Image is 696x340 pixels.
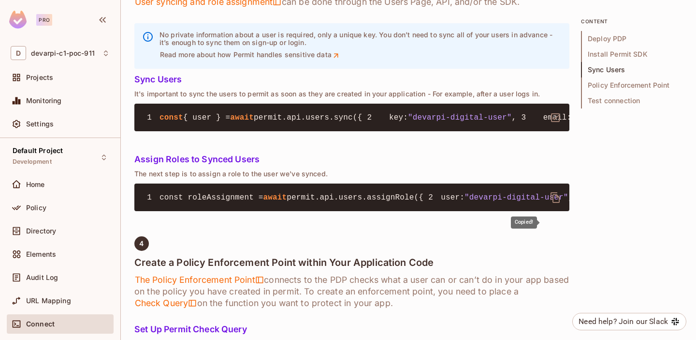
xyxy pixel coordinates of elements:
[26,181,45,188] span: Home
[134,274,264,286] span: The Policy Enforcement Point
[544,106,567,129] button: delete
[31,49,95,57] span: Workspace: devarpi-c1-poc-911
[159,31,562,46] p: No private information about a user is required, only a unique key. You don’t need to sync all of...
[134,75,569,84] h5: Sync Users
[579,316,668,327] div: Need help? Join our Slack
[134,170,569,178] p: The next step is to assign a role to the user we've synced.
[134,297,197,309] span: Check Query
[263,193,287,202] span: await
[159,113,183,122] span: const
[362,112,379,124] span: 2
[26,297,71,305] span: URL Mapping
[544,186,567,209] button: delete
[516,112,534,124] span: 3
[464,193,568,202] span: "devarpi-digital-user"
[11,46,26,60] span: D
[287,193,423,202] span: permit.api.users.assignRole({
[183,113,231,122] span: { user } =
[142,192,159,203] span: 1
[389,113,403,122] span: key
[134,90,569,98] p: It's important to sync the users to permit as soon as they are created in your application - For ...
[423,192,441,203] span: 2
[26,204,46,212] span: Policy
[254,113,362,122] span: permit.api.users.sync({
[403,113,408,122] span: :
[408,113,512,122] span: "devarpi-digital-user"
[139,240,144,247] span: 4
[230,113,254,122] span: await
[134,325,569,334] h5: Set Up Permit Check Query
[134,155,569,164] h5: Assign Roles to Synced Users
[511,113,516,122] span: ,
[159,193,263,202] span: const roleAssignment =
[26,227,56,235] span: Directory
[26,120,54,128] span: Settings
[26,97,62,105] span: Monitoring
[26,250,56,258] span: Elements
[13,158,52,166] span: Development
[511,216,537,229] div: Copied!
[159,51,340,61] a: Read more about how Permit handles sensitive data
[134,274,569,309] h6: connects to the PDP checks what a user can or can’t do in your app based on the policy you have c...
[142,112,159,124] span: 1
[134,257,569,268] h4: Create a Policy Enforcement Point within Your Application Code
[26,320,55,328] span: Connect
[26,274,58,281] span: Audit Log
[13,147,63,155] span: Default Project
[36,14,52,26] div: Pro
[9,11,27,29] img: SReyMgAAAABJRU5ErkJggg==
[26,74,53,81] span: Projects
[160,51,332,59] p: Read more about how Permit handles sensitive data
[581,17,682,25] p: content
[441,193,464,202] span: user:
